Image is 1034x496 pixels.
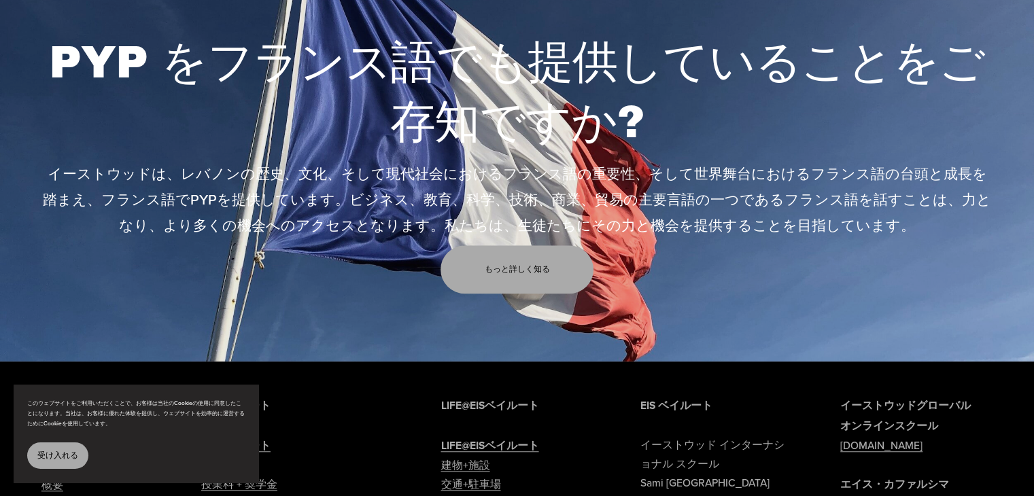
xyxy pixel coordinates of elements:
[640,475,770,490] font: Sami [GEOGRAPHIC_DATA]
[41,475,63,494] a: 概要
[27,442,88,469] button: 受け入れる
[201,474,277,493] a: 授業料 + 奨学金
[27,399,245,427] font: このウェブサイトをご利用いただくことで、お客様は当社のCookieの使用に同意したことになります。当社は、お客様に優れた体験を提供し、ウェブサイトを効率的に運営するためにCookieを使用しています。
[41,477,63,492] font: 概要
[441,474,500,493] a: 交通+駐車場
[840,436,923,455] a: [DOMAIN_NAME]
[441,397,538,413] font: LIFE@EISベイルート
[484,264,549,274] font: もっと詳しく知る
[840,476,949,492] font: エイス・カファルシマ
[49,37,985,147] font: PYP をフランス語でも提供していることをご存知ですか?
[840,438,923,453] font: [DOMAIN_NAME]
[37,450,78,460] font: 受け入れる
[43,163,991,235] font: イーストウッドは、レバノンの歴史、文化、そして現代社会におけるフランス語の重要性、そして世界舞台におけるフランス語の台頭と成長を踏まえ、フランス語でPYPを提供しています。ビジネス、教育、科学、...
[840,397,971,413] font: イーストウッドグローバル
[441,436,538,455] a: LIFE@EISベイルート
[640,397,712,413] font: EIS ベイルート
[441,457,489,472] font: 建物+施設
[201,476,277,491] font: 授業料 + 奨学金
[441,455,489,474] a: 建物+施設
[14,385,258,482] section: クッキーバナー
[441,438,538,453] font: LIFE@EISベイルート
[441,245,593,294] a: もっと詳しく知る
[640,437,785,471] font: イーストウッド インターナショナル スクール
[441,476,500,491] font: 交通+駐車場
[840,418,938,433] font: オンラインスクール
